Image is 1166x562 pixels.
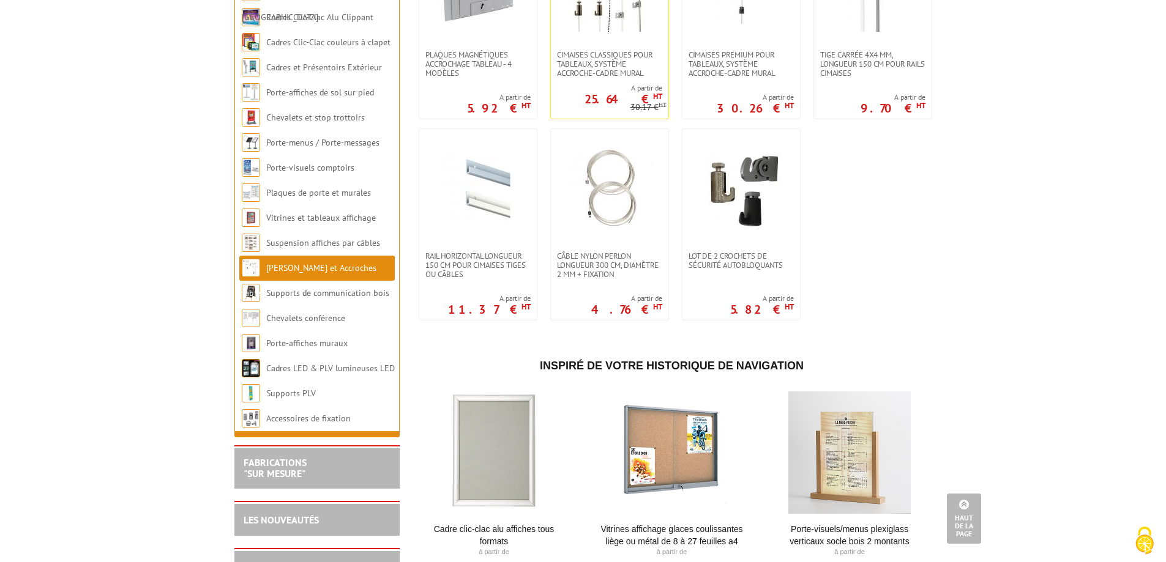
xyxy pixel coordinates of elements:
[425,251,531,279] span: Rail horizontal longueur 150 cm pour cimaises tiges ou câbles
[730,294,794,303] span: A partir de
[682,50,800,78] a: Cimaises PREMIUM pour tableaux, système accroche-cadre mural
[244,456,307,479] a: FABRICATIONS"Sur Mesure"
[557,251,662,279] span: Câble nylon perlon longueur 300 cm, diamètre 2 mm + fixation
[785,301,794,312] sup: HT
[242,133,260,152] img: Porte-menus / Porte-messages
[242,262,376,298] a: [PERSON_NAME] et Accroches tableaux
[653,301,662,312] sup: HT
[266,87,374,98] a: Porte-affiches de sol sur pied
[730,306,794,313] p: 5.82 €
[467,92,531,102] span: A partir de
[585,95,662,103] p: 25.64 €
[689,50,794,78] span: Cimaises PREMIUM pour tableaux, système accroche-cadre mural
[242,234,260,252] img: Suspension affiches par câbles
[266,137,379,148] a: Porte-menus / Porte-messages
[419,523,570,547] a: Cadre Clic-Clac Alu affiches tous formats
[448,294,531,303] span: A partir de
[266,338,348,349] a: Porte-affiches muraux
[425,50,531,78] span: Plaques magnétiques accrochage tableau - 4 modèles
[774,547,925,557] p: À partir de
[266,12,373,23] a: Cadres Clic-Clac Alu Clippant
[861,105,925,112] p: 9.70 €
[521,100,531,111] sup: HT
[785,100,794,111] sup: HT
[242,309,260,327] img: Chevalets conférence
[596,523,747,547] a: Vitrines affichage glaces coulissantes liège ou métal de 8 à 27 feuilles A4
[242,259,260,277] img: Cimaises et Accroches tableaux
[1123,520,1166,562] button: Cookies (fenêtre modale)
[266,312,345,324] a: Chevalets conférence
[242,409,260,427] img: Accessoires de fixation
[820,50,925,78] span: Tige carrée 4x4 mm, longueur 150 cm pour rails cimaises
[242,58,260,76] img: Cadres et Présentoirs Extérieur
[1129,525,1160,556] img: Cookies (fenêtre modale)
[244,514,319,526] a: LES NOUVEAUTÉS
[242,334,260,352] img: Porte-affiches muraux
[689,251,794,270] span: Lot de 2 crochets de sécurité autobloquants
[242,108,260,127] img: Chevalets et stop trottoirs
[947,494,981,544] a: Haut de la page
[551,251,668,279] a: Câble nylon perlon longueur 300 cm, diamètre 2 mm + fixation
[814,50,932,78] a: Tige carrée 4x4 mm, longueur 150 cm pour rails cimaises
[242,83,260,102] img: Porte-affiches de sol sur pied
[266,112,365,123] a: Chevalets et stop trottoirs
[266,413,351,424] a: Accessoires de fixation
[567,147,652,233] img: Câble nylon perlon longueur 300 cm, diamètre 2 mm + fixation
[717,92,794,102] span: A partir de
[682,251,800,270] a: Lot de 2 crochets de sécurité autobloquants
[419,547,570,557] p: À partir de
[596,547,747,557] p: À partir de
[242,384,260,402] img: Supports PLV
[266,162,354,173] a: Porte-visuels comptoirs
[774,523,925,547] a: Porte-Visuels/Menus Plexiglass Verticaux Socle Bois 2 Montants
[717,105,794,112] p: 30.26 €
[630,103,667,112] p: 30.17 €
[266,62,382,73] a: Cadres et Présentoirs Extérieur
[242,183,260,202] img: Plaques de porte et murales
[653,91,662,102] sup: HT
[591,294,662,303] span: A partir de
[419,251,537,279] a: Rail horizontal longueur 150 cm pour cimaises tiges ou câbles
[242,158,260,177] img: Porte-visuels comptoirs
[557,50,662,78] span: Cimaises CLASSIQUES pour tableaux, système accroche-cadre mural
[467,105,531,112] p: 5.92 €
[916,100,925,111] sup: HT
[242,33,260,51] img: Cadres Clic-Clac couleurs à clapet
[551,83,662,93] span: A partir de
[419,50,537,78] a: Plaques magnétiques accrochage tableau - 4 modèles
[266,237,380,248] a: Suspension affiches par câbles
[540,360,804,372] span: Inspiré de votre historique de navigation
[448,306,531,313] p: 11.37 €
[521,301,531,312] sup: HT
[266,363,395,374] a: Cadres LED & PLV lumineuses LED
[861,92,925,102] span: A partir de
[266,287,389,298] a: Supports de communication bois
[266,388,316,399] a: Supports PLV
[698,147,784,233] img: Lot de 2 crochets de sécurité autobloquants
[266,37,391,48] a: Cadres Clic-Clac couleurs à clapet
[266,187,371,198] a: Plaques de porte et murales
[551,50,668,78] a: Cimaises CLASSIQUES pour tableaux, système accroche-cadre mural
[242,209,260,227] img: Vitrines et tableaux affichage
[242,359,260,377] img: Cadres LED & PLV lumineuses LED
[435,147,521,233] img: Rail horizontal longueur 150 cm pour cimaises tiges ou câbles
[591,306,662,313] p: 4.76 €
[659,100,667,109] sup: HT
[266,212,376,223] a: Vitrines et tableaux affichage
